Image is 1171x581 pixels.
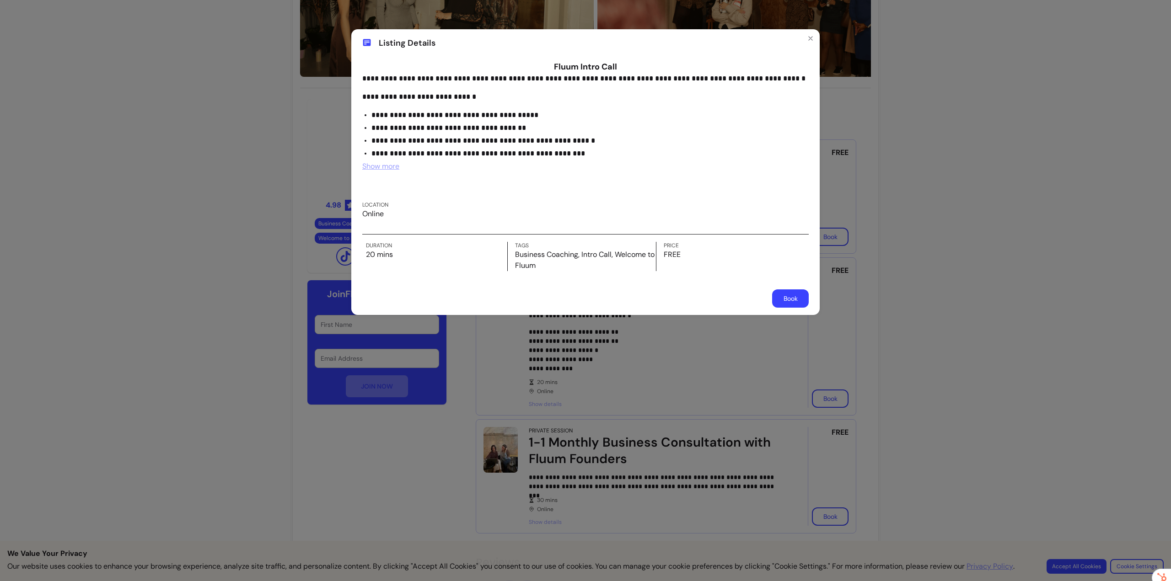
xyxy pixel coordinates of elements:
p: Online [362,208,388,219]
p: FREE [664,249,805,260]
button: Book [772,289,809,308]
label: Price [664,242,805,249]
p: Business Coaching, Intro Call, Welcome to Fluum [515,249,656,271]
label: Tags [515,242,656,249]
button: Close [803,31,818,46]
span: Listing Details [379,37,435,49]
p: 20 mins [366,249,507,260]
h1: Fluum Intro Call [362,60,809,73]
span: Show more [362,161,399,171]
label: Duration [366,242,507,249]
label: Location [362,201,388,208]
